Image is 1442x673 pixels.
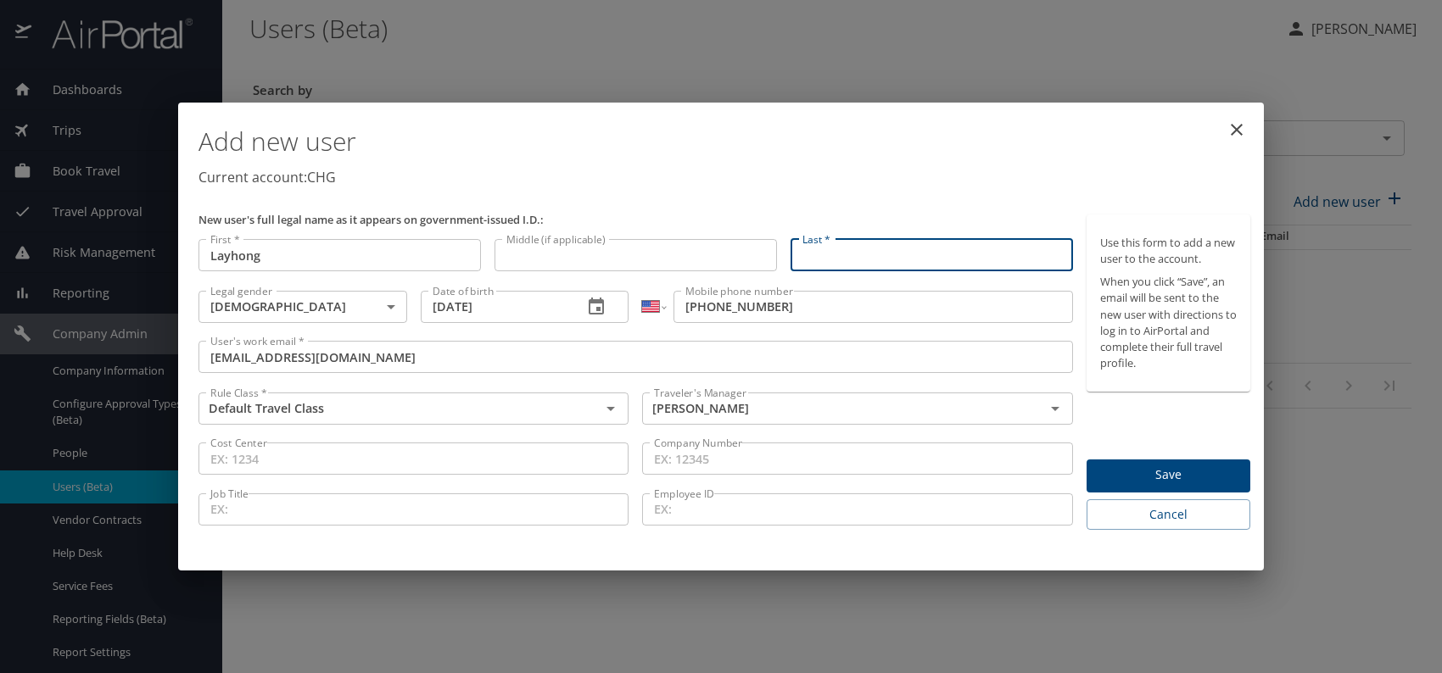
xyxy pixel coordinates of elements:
button: Save [1087,459,1250,492]
button: Open [599,397,623,420]
div: [DEMOGRAPHIC_DATA] [198,291,407,323]
span: Cancel [1100,504,1237,526]
input: EX: 1234 [198,442,629,475]
span: Save [1100,464,1237,486]
input: MM/DD/YYYY [421,291,570,323]
p: When you click “Save”, an email will be sent to the new user with directions to log in to AirPort... [1100,274,1237,371]
input: EX: 12345 [642,442,1072,475]
button: Open [1043,397,1067,420]
h1: Add new user [198,116,1250,167]
button: close [1216,109,1257,150]
p: New user's full legal name as it appears on government-issued I.D.: [198,214,1073,225]
button: Cancel [1087,499,1250,531]
p: Use this form to add a new user to the account. [1100,235,1237,267]
p: Current account: CHG [198,167,1250,187]
input: EX: [642,493,1072,526]
input: EX: [198,493,629,526]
